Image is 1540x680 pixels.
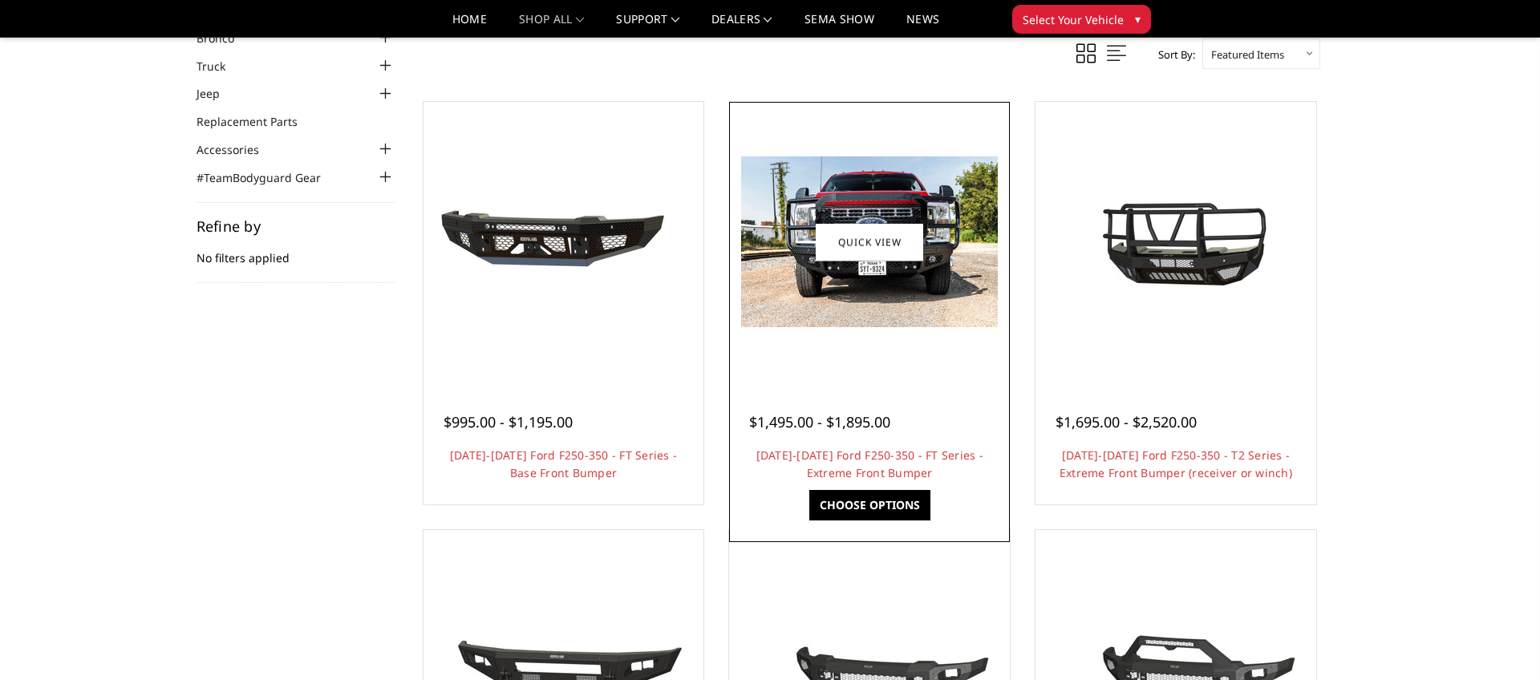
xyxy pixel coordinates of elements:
a: Bronco [197,30,254,47]
a: shop all [519,14,584,37]
a: Dealers [711,14,772,37]
div: No filters applied [197,219,395,283]
button: Select Your Vehicle [1012,5,1151,34]
a: [DATE]-[DATE] Ford F250-350 - T2 Series - Extreme Front Bumper (receiver or winch) [1060,447,1292,480]
a: 2023-2025 Ford F250-350 - FT Series - Base Front Bumper [428,106,700,378]
a: SEMA Show [804,14,874,37]
span: ▾ [1135,10,1141,27]
label: Sort By: [1149,42,1195,67]
a: 2023-2026 Ford F250-350 - T2 Series - Extreme Front Bumper (receiver or winch) 2023-2026 Ford F25... [1039,106,1312,378]
h5: Refine by [197,219,395,233]
span: $1,695.00 - $2,520.00 [1056,412,1197,431]
a: Quick view [816,223,923,261]
a: 2023-2026 Ford F250-350 - FT Series - Extreme Front Bumper 2023-2026 Ford F250-350 - FT Series - ... [733,106,1006,378]
img: 2023-2026 Ford F250-350 - FT Series - Extreme Front Bumper [741,156,998,327]
a: News [906,14,939,37]
a: Choose Options [809,490,930,520]
a: Replacement Parts [197,113,318,130]
a: Support [616,14,679,37]
a: #TeamBodyguard Gear [197,169,341,186]
img: 2023-2026 Ford F250-350 - T2 Series - Extreme Front Bumper (receiver or winch) [1048,170,1304,314]
img: 2023-2025 Ford F250-350 - FT Series - Base Front Bumper [435,182,691,302]
iframe: Chat Widget [1460,603,1540,680]
a: [DATE]-[DATE] Ford F250-350 - FT Series - Extreme Front Bumper [756,447,983,480]
a: Jeep [197,85,240,102]
a: Home [452,14,487,37]
span: Select Your Vehicle [1023,11,1124,28]
span: $1,495.00 - $1,895.00 [749,412,890,431]
a: [DATE]-[DATE] Ford F250-350 - FT Series - Base Front Bumper [450,447,677,480]
span: $995.00 - $1,195.00 [444,412,573,431]
a: Accessories [197,141,279,158]
a: Truck [197,58,245,75]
